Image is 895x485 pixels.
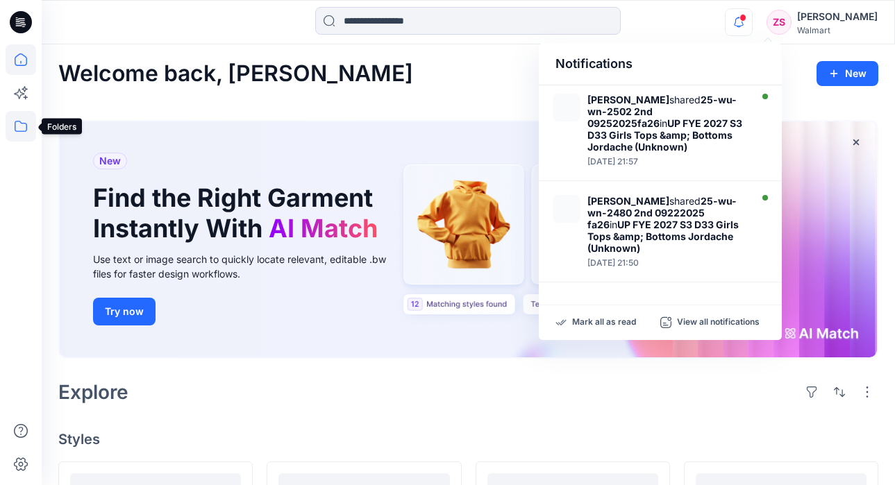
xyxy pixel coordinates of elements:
h2: Welcome back, [PERSON_NAME] [58,61,413,87]
span: AI Match [269,213,378,244]
strong: UP FYE 2027 S3 D33 Girls Tops &amp; Bottoms Jordache (Unknown) [587,117,742,153]
div: ZS [767,10,792,35]
strong: UP FYE 2027 S3 D33 Girls Tops &amp; Bottoms Jordache (Unknown) [587,219,739,254]
strong: [PERSON_NAME] [587,195,669,207]
img: 25-wu-wn-2480 2nd 09222025 fa26 [553,195,580,223]
img: 25-wu-wn-2502 2nd 09252025fa26 [553,94,580,121]
div: Use text or image search to quickly locate relevant, editable .bw files for faster design workflows. [93,252,405,281]
div: Walmart [797,25,878,35]
p: Mark all as read [572,316,636,329]
button: Try now [93,298,156,325]
h1: Find the Right Garment Instantly With [93,183,385,243]
button: New [817,61,878,86]
h4: Styles [58,431,878,448]
div: Friday, September 26, 2025 21:50 [587,258,747,268]
h2: Explore [58,381,128,403]
div: Notifications [539,43,782,85]
strong: 25-wu-wn-2502 2nd 09252025fa26 [587,94,737,129]
div: Friday, September 26, 2025 21:57 [587,157,747,167]
p: View all notifications [677,316,760,329]
span: New [99,153,121,169]
div: shared in [587,94,747,153]
div: [PERSON_NAME] [797,8,878,25]
strong: 25-wu-wn-2480 2nd 09222025 fa26 [587,195,737,230]
strong: [PERSON_NAME] [587,94,669,105]
div: shared in [587,195,747,254]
